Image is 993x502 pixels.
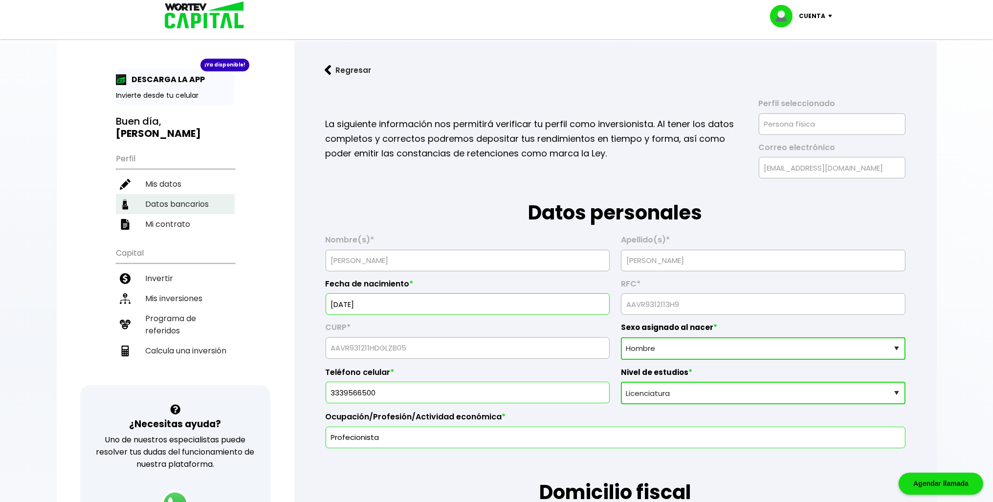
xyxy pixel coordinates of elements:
a: flecha izquierdaRegresar [310,57,921,83]
a: Mis datos [116,174,235,194]
img: editar-icon.952d3147.svg [120,179,131,190]
img: profile-image [770,5,799,27]
img: invertir-icon.b3b967d7.svg [120,273,131,284]
div: Agendar llamada [899,473,983,495]
p: DESCARGA LA APP [127,73,205,86]
label: Ocupación/Profesión/Actividad económica [326,412,905,427]
label: Nombre(s) [326,235,610,250]
b: [PERSON_NAME] [116,127,201,140]
label: Teléfono celular [326,368,610,382]
a: Mi contrato [116,214,235,234]
a: Datos bancarios [116,194,235,214]
p: Invierte desde tu celular [116,90,235,101]
div: ¡Ya disponible! [200,59,249,71]
label: RFC [621,279,905,294]
input: 10 dígitos [330,382,605,403]
a: Invertir [116,268,235,288]
a: Calcula una inversión [116,341,235,361]
label: Apellido(s) [621,235,905,250]
ul: Capital [116,242,235,385]
input: 13 caracteres [625,294,901,314]
h1: Datos personales [326,178,905,227]
img: icon-down [826,15,839,18]
label: Correo electrónico [759,143,905,157]
label: Fecha de nacimiento [326,279,610,294]
a: Programa de referidos [116,308,235,341]
h3: ¿Necesitas ayuda? [129,417,221,431]
p: La siguiente información nos permitirá verificar tu perfil como inversionista. Al tener los datos... [326,117,746,161]
p: Cuenta [799,9,826,23]
ul: Perfil [116,148,235,234]
img: inversiones-icon.6695dc30.svg [120,293,131,304]
img: recomiendanos-icon.9b8e9327.svg [120,319,131,330]
img: contrato-icon.f2db500c.svg [120,219,131,230]
a: Mis inversiones [116,288,235,308]
p: Uno de nuestros especialistas puede resolver tus dudas del funcionamiento de nuestra plataforma. [93,434,258,470]
img: app-icon [116,74,127,85]
input: 18 caracteres [330,338,605,358]
input: DD/MM/AAAA [330,294,605,314]
img: flecha izquierda [325,65,331,75]
button: Regresar [310,57,386,83]
img: datos-icon.10cf9172.svg [120,199,131,210]
label: CURP [326,323,610,337]
h3: Buen día, [116,115,235,140]
img: calculadora-icon.17d418c4.svg [120,346,131,356]
label: Nivel de estudios [621,368,905,382]
label: Perfil seleccionado [759,99,905,113]
label: Sexo asignado al nacer [621,323,905,337]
